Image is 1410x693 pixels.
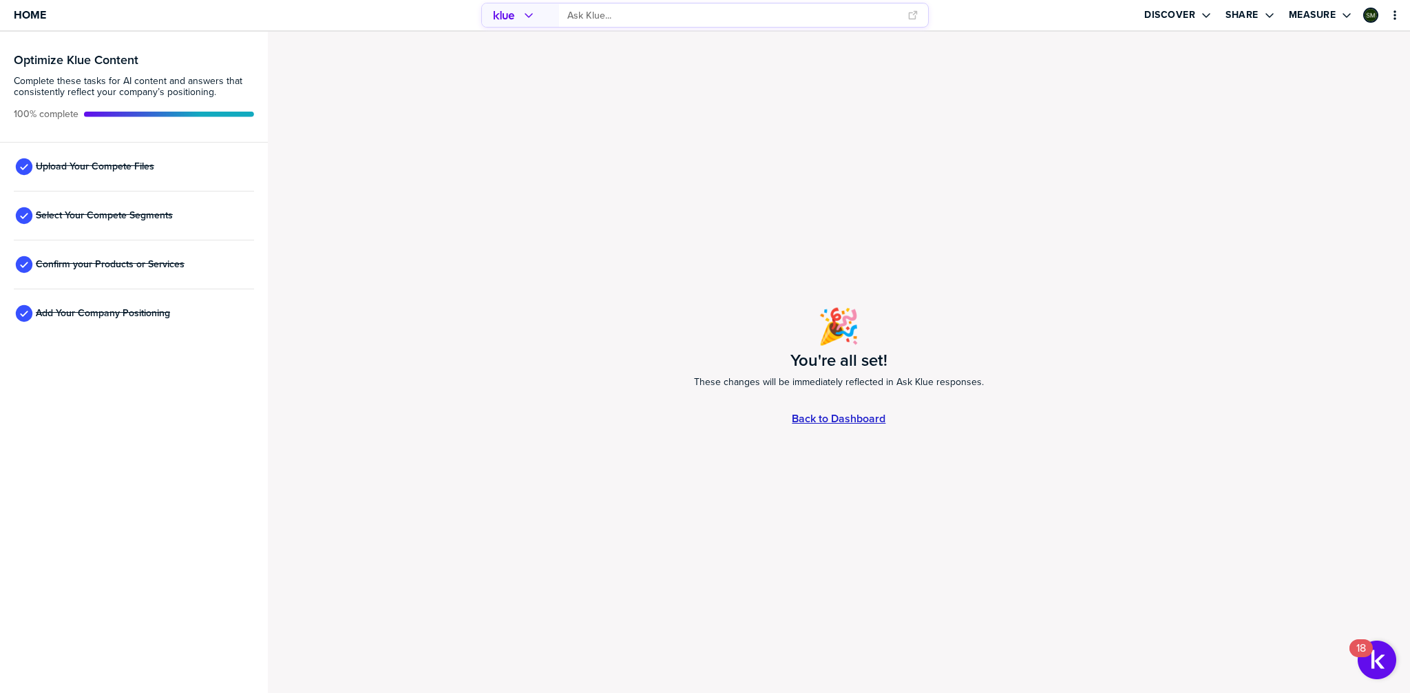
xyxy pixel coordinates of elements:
[817,301,860,352] span: 🎉
[790,352,887,369] h1: You're all set!
[1363,8,1378,23] div: Steve Marseille
[792,413,885,424] a: Back to Dashboard
[1365,9,1377,21] img: 65d48366e37ceb21070fcbb802ed4be3-sml.png
[694,374,984,391] span: These changes will be immediately reflected in Ask Klue responses.
[1358,641,1396,679] button: Open Resource Center, 18 new notifications
[1362,6,1380,24] a: Edit Profile
[1356,648,1366,666] div: 18
[36,210,173,221] span: Select Your Compete Segments
[36,259,185,270] span: Confirm your Products or Services
[14,109,78,120] span: Active
[1289,9,1336,21] label: Measure
[14,76,254,98] span: Complete these tasks for AI content and answers that consistently reflect your company’s position...
[1144,9,1195,21] label: Discover
[1225,9,1259,21] label: Share
[567,4,899,27] input: Ask Klue...
[36,161,154,172] span: Upload Your Compete Files
[14,9,46,21] span: Home
[36,308,170,319] span: Add Your Company Positioning
[14,54,254,66] h3: Optimize Klue Content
